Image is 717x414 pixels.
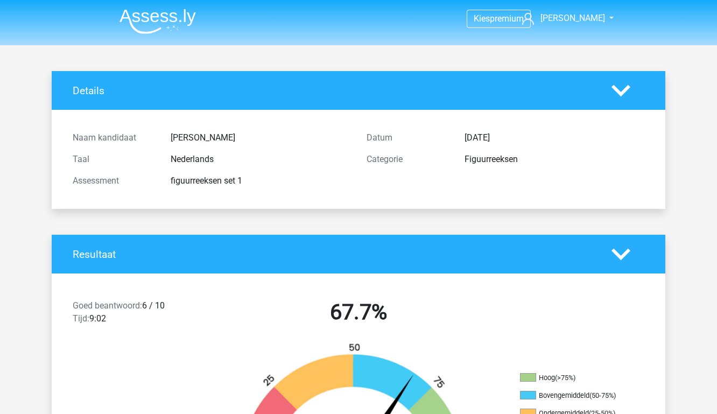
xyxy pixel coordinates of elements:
[518,12,606,25] a: [PERSON_NAME]
[163,131,359,144] div: [PERSON_NAME]
[163,153,359,166] div: Nederlands
[456,131,652,144] div: [DATE]
[65,174,163,187] div: Assessment
[73,300,142,311] span: Goed beantwoord:
[65,153,163,166] div: Taal
[474,13,490,24] span: Kies
[467,11,530,26] a: Kiespremium
[163,174,359,187] div: figuurreeksen set 1
[540,13,605,23] span: [PERSON_NAME]
[520,391,628,401] li: Bovengemiddeld
[220,299,497,325] h2: 67.7%
[520,373,628,383] li: Hoog
[120,9,196,34] img: Assessly
[359,153,456,166] div: Categorie
[456,153,652,166] div: Figuurreeksen
[73,85,595,97] h4: Details
[65,131,163,144] div: Naam kandidaat
[490,13,524,24] span: premium
[73,313,89,324] span: Tijd:
[359,131,456,144] div: Datum
[73,248,595,261] h4: Resultaat
[589,391,616,399] div: (50-75%)
[65,299,212,329] div: 6 / 10 9:02
[555,374,575,382] div: (>75%)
